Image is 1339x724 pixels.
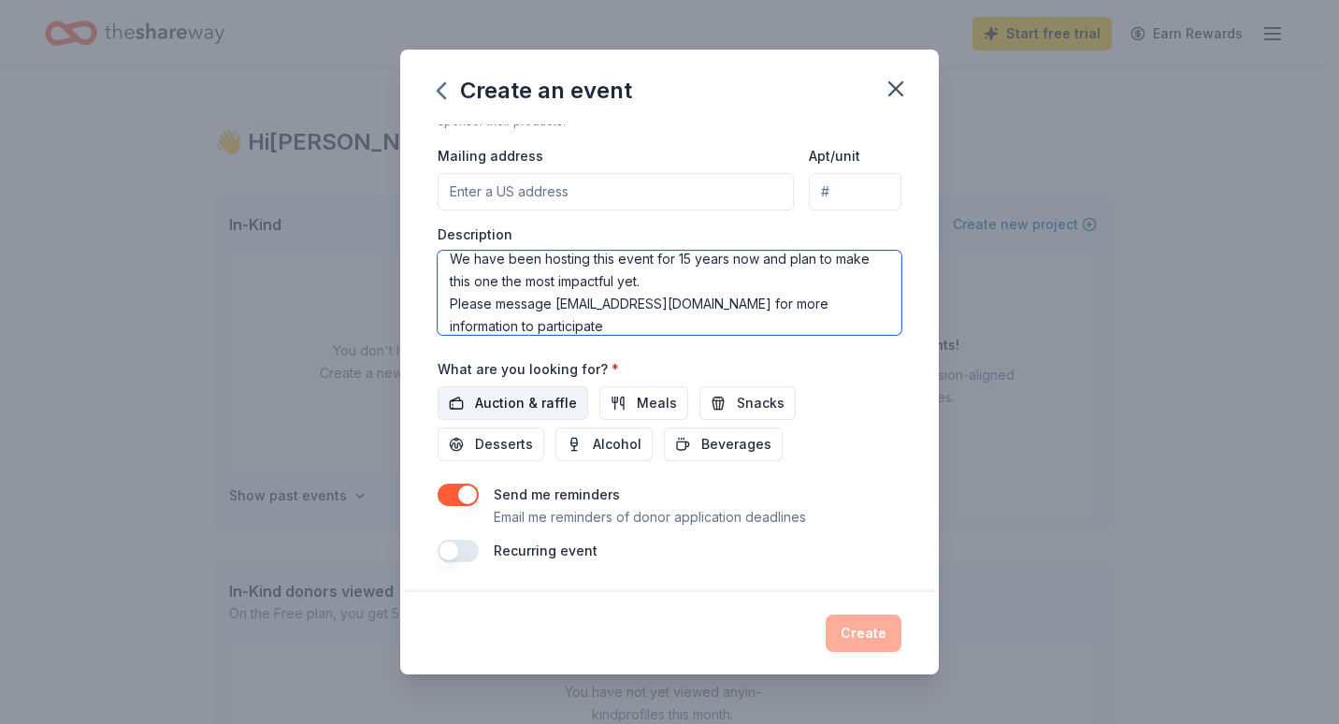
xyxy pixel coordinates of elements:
span: Meals [637,392,677,414]
button: Desserts [438,427,544,461]
label: Description [438,225,512,244]
button: Beverages [664,427,783,461]
p: Email me reminders of donor application deadlines [494,506,806,529]
label: Mailing address [438,147,543,166]
input: Enter a US address [438,173,794,210]
input: # [809,173,901,210]
button: Snacks [699,386,796,420]
textarea: The Annual Feed the Community Event is hosted at one of the elementary schools in the community. ... [438,251,901,335]
button: Auction & raffle [438,386,588,420]
label: Send me reminders [494,486,620,502]
label: Apt/unit [809,147,860,166]
span: Desserts [475,433,533,456]
label: Recurring event [494,543,598,558]
span: Beverages [701,433,771,456]
button: Meals [599,386,688,420]
label: What are you looking for? [438,360,619,379]
span: Alcohol [593,433,641,456]
span: Snacks [737,392,785,414]
span: Auction & raffle [475,392,577,414]
button: Alcohol [555,427,653,461]
div: Create an event [438,76,632,106]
